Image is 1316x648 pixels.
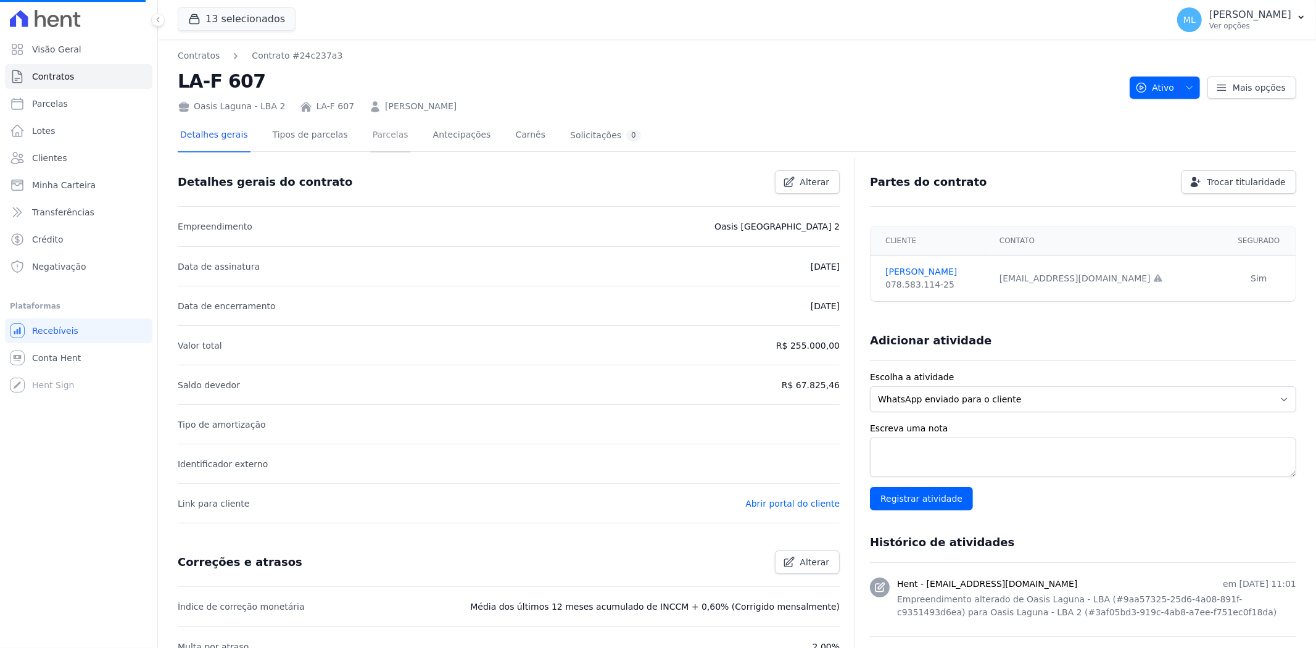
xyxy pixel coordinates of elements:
a: Contrato #24c237a3 [252,49,342,62]
label: Escreva uma nota [870,422,1296,435]
span: Mais opções [1233,81,1286,94]
span: Clientes [32,152,67,164]
p: R$ 67.825,46 [782,378,840,393]
p: [DATE] [811,299,840,314]
h3: Partes do contrato [870,175,987,189]
span: Minha Carteira [32,179,96,191]
p: Índice de correção monetária [178,599,305,614]
p: Ver opções [1209,21,1291,31]
span: Contratos [32,70,74,83]
span: Parcelas [32,98,68,110]
span: Conta Hent [32,352,81,364]
h3: Hent - [EMAIL_ADDRESS][DOMAIN_NAME] [897,578,1077,591]
a: Recebíveis [5,318,152,343]
th: Segurado [1222,226,1296,255]
h3: Detalhes gerais do contrato [178,175,352,189]
div: Solicitações [570,130,641,141]
span: Alterar [800,556,830,568]
a: LA-F 607 [316,100,354,113]
a: Alterar [775,170,840,194]
input: Registrar atividade [870,487,973,510]
p: R$ 255.000,00 [776,338,840,353]
p: [DATE] [811,259,840,274]
span: Lotes [32,125,56,137]
h3: Correções e atrasos [178,555,302,570]
a: Transferências [5,200,152,225]
a: Solicitações0 [568,120,644,152]
p: Empreendimento alterado de Oasis Laguna - LBA (#9aa57325-25d6-4a08-891f-c9351493d6ea) para Oasis ... [897,593,1296,619]
span: Transferências [32,206,94,218]
div: [EMAIL_ADDRESS][DOMAIN_NAME] [999,272,1215,285]
div: Oasis Laguna - LBA 2 [178,100,285,113]
p: Valor total [178,338,222,353]
a: Trocar titularidade [1182,170,1296,194]
label: Escolha a atividade [870,371,1296,384]
a: Parcelas [5,91,152,116]
button: ML [PERSON_NAME] Ver opções [1167,2,1316,37]
a: Clientes [5,146,152,170]
h3: Histórico de atividades [870,535,1014,550]
nav: Breadcrumb [178,49,342,62]
span: Negativação [32,260,86,273]
a: Mais opções [1207,77,1296,99]
p: Saldo devedor [178,378,240,393]
nav: Breadcrumb [178,49,1120,62]
h2: LA-F 607 [178,67,1120,95]
p: Tipo de amortização [178,417,266,432]
span: ML [1183,15,1196,24]
button: 13 selecionados [178,7,296,31]
a: Contratos [178,49,220,62]
button: Ativo [1130,77,1201,99]
p: em [DATE] 11:01 [1223,578,1296,591]
a: Carnês [513,120,548,152]
a: Lotes [5,118,152,143]
p: Data de assinatura [178,259,260,274]
a: Parcelas [370,120,411,152]
a: Conta Hent [5,346,152,370]
a: Antecipações [431,120,494,152]
a: Detalhes gerais [178,120,250,152]
a: Tipos de parcelas [270,120,350,152]
div: Plataformas [10,299,147,314]
p: Empreendimento [178,219,252,234]
a: [PERSON_NAME] [885,265,985,278]
span: Recebíveis [32,325,78,337]
td: Sim [1222,255,1296,302]
span: Crédito [32,233,64,246]
p: Oasis [GEOGRAPHIC_DATA] 2 [714,219,840,234]
a: Abrir portal do cliente [745,499,840,509]
th: Cliente [871,226,992,255]
p: Link para cliente [178,496,249,511]
span: Alterar [800,176,830,188]
span: Trocar titularidade [1207,176,1286,188]
p: Data de encerramento [178,299,276,314]
a: Alterar [775,550,840,574]
a: Contratos [5,64,152,89]
p: Média dos últimos 12 meses acumulado de INCCM + 0,60% (Corrigido mensalmente) [470,599,840,614]
div: 0 [626,130,641,141]
span: Ativo [1135,77,1175,99]
th: Contato [992,226,1222,255]
a: Minha Carteira [5,173,152,197]
a: Visão Geral [5,37,152,62]
h3: Adicionar atividade [870,333,991,348]
span: Visão Geral [32,43,81,56]
p: Identificador externo [178,457,268,471]
p: [PERSON_NAME] [1209,9,1291,21]
div: 078.583.114-25 [885,278,985,291]
a: Negativação [5,254,152,279]
a: Crédito [5,227,152,252]
a: [PERSON_NAME] [385,100,457,113]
